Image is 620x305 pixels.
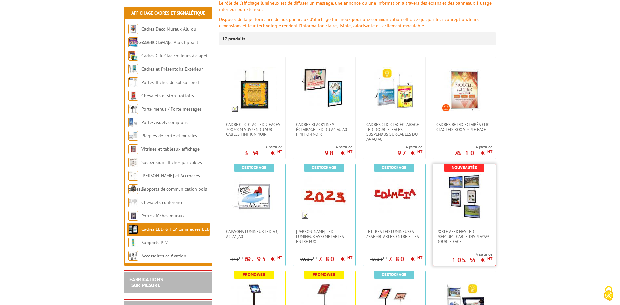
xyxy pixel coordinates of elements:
[231,67,277,112] img: Cadre Clic-Clac LED 2 faces 70x70cm suspendu sur câbles finition noir
[301,67,347,112] img: Cadres Black’Line® éclairage LED du A4 au A0 finition noir
[128,24,138,34] img: Cadres Deco Muraux Alu ou Bois
[244,151,282,155] p: 354 €
[366,122,422,142] span: Cadres clic-clac éclairage LED double-faces suspendus sur câbles du A4 au A0
[433,122,496,132] a: Cadres Rétro Eclairés Clic-Clac LED-Box simple face
[222,32,247,45] p: 17 produits
[226,229,282,239] span: Caissons lumineux LED A3, A2, A1, A0
[141,186,207,192] a: Supports de communication bois
[452,252,492,257] span: A partir de
[436,229,492,244] span: Porte Affiches LED - Prémium - Cable-Displays® Double face
[141,213,185,219] a: Porte-affiches muraux
[347,255,352,261] sup: HT
[141,119,188,125] a: Porte-visuels comptoirs
[397,151,422,155] p: 97 €
[128,144,138,154] img: Vitrines et tableaux affichage
[244,145,282,150] span: A partir de
[128,238,138,247] img: Supports PLV
[128,51,138,61] img: Cadres Clic-Clac couleurs à clapet
[293,229,355,244] a: [PERSON_NAME] LED lumineux assemblables entre eux
[371,174,417,219] img: Lettres LED lumineuses assemblables entre elles
[363,229,425,239] a: Lettres LED lumineuses assemblables entre elles
[397,145,422,150] span: A partir de
[313,272,335,277] b: Promoweb
[313,256,317,260] sup: HT
[141,106,202,112] a: Porte-menus / Porte-messages
[363,122,425,142] a: Cadres clic-clac éclairage LED double-faces suspendus sur câbles du A4 au A0
[128,224,138,234] img: Cadres LED & PLV lumineuses LED
[223,122,285,137] a: Cadre Clic-Clac LED 2 faces 70x70cm suspendu sur câbles finition noir
[128,198,138,207] img: Chevalets conférence
[370,257,387,262] p: 8.50 €
[277,149,282,155] sup: HT
[141,93,194,99] a: Chevalets et stop trottoirs
[219,16,479,29] font: Disposez de la performance de nos panneaux d'affichage lumineux pour une communication efficace q...
[244,257,282,261] p: 69.95 €
[128,173,200,192] a: [PERSON_NAME] et Accroches tableaux
[487,149,492,155] sup: HT
[128,131,138,141] img: Plaques de porte et murales
[141,159,202,165] a: Suspension affiches par câbles
[296,122,352,137] span: Cadres Black’Line® éclairage LED du A4 au A0 finition noir
[388,257,422,261] p: 7.80 €
[128,64,138,74] img: Cadres et Présentoirs Extérieur
[347,149,352,155] sup: HT
[383,256,387,260] sup: HT
[141,146,200,152] a: Vitrines et tableaux affichage
[128,91,138,101] img: Chevalets et stop trottoirs
[371,67,417,112] img: Cadres clic-clac éclairage LED double-faces suspendus sur câbles du A4 au A0
[230,257,243,262] p: 87 €
[433,229,496,244] a: Porte Affiches LED - Prémium - Cable-Displays® Double face
[141,200,183,205] a: Chevalets conférence
[128,251,138,261] img: Accessoires de fixation
[318,257,352,261] p: 7.80 €
[487,256,492,262] sup: HT
[312,165,336,170] b: Destockage
[293,122,355,137] a: Cadres Black’Line® éclairage LED du A4 au A0 finition noir
[141,66,203,72] a: Cadres et Présentoirs Extérieur
[242,165,266,170] b: Destockage
[128,26,196,45] a: Cadres Deco Muraux Alu ou [GEOGRAPHIC_DATA]
[452,165,477,170] b: Nouveautés
[129,276,163,288] a: FABRICATIONS"Sur Mesure"
[243,272,265,277] b: Promoweb
[417,255,422,261] sup: HT
[141,133,197,139] a: Plaques de porte et murales
[128,118,138,127] img: Porte-visuels comptoirs
[131,10,205,16] a: Affichage Cadres et Signalétique
[141,240,168,245] a: Supports PLV
[128,104,138,114] img: Porte-menus / Porte-messages
[277,255,282,261] sup: HT
[301,174,347,219] img: Chiffres LED lumineux assemblables entre eux
[141,53,208,59] a: Cadres Clic-Clac couleurs à clapet
[436,122,492,132] span: Cadres Rétro Eclairés Clic-Clac LED-Box simple face
[141,226,210,232] a: Cadres LED & PLV lumineuses LED
[141,253,186,259] a: Accessoires de fixation
[231,174,277,219] img: Caissons lumineux LED A3, A2, A1, A0
[300,257,317,262] p: 9.90 €
[600,285,617,302] img: Cookies (fenêtre modale)
[141,39,198,45] a: Cadres Clic-Clac Alu Clippant
[325,151,352,155] p: 98 €
[366,229,422,239] span: Lettres LED lumineuses assemblables entre elles
[325,145,352,150] span: A partir de
[128,211,138,221] img: Porte-affiches muraux
[382,272,406,277] b: Destockage
[441,67,487,112] img: Cadres Rétro Eclairés Clic-Clac LED-Box simple face
[417,149,422,155] sup: HT
[441,174,487,219] img: Porte Affiches LED - Prémium - Cable-Displays® Double face
[454,151,492,155] p: 76.10 €
[223,229,285,239] a: Caissons lumineux LED A3, A2, A1, A0
[454,145,492,150] span: A partir de
[128,158,138,167] img: Suspension affiches par câbles
[296,229,352,244] span: [PERSON_NAME] LED lumineux assemblables entre eux
[382,165,406,170] b: Destockage
[128,171,138,181] img: Cimaises et Accroches tableaux
[452,258,492,262] p: 105.55 €
[141,79,199,85] a: Porte-affiches de sol sur pied
[226,122,282,137] span: Cadre Clic-Clac LED 2 faces 70x70cm suspendu sur câbles finition noir
[239,256,243,260] sup: HT
[128,77,138,87] img: Porte-affiches de sol sur pied
[597,283,620,305] button: Cookies (fenêtre modale)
